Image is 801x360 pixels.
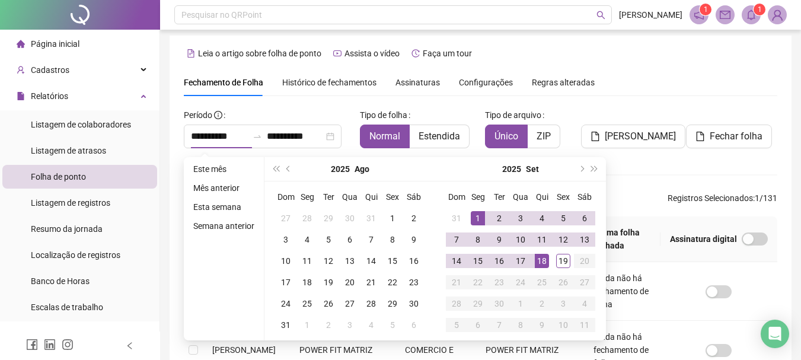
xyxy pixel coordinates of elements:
[318,208,339,229] td: 2025-07-29
[343,232,357,247] div: 6
[553,208,574,229] td: 2025-09-05
[510,208,531,229] td: 2025-09-03
[126,342,134,350] span: left
[253,132,262,141] span: to
[333,49,342,58] span: youtube
[279,318,293,332] div: 31
[492,275,506,289] div: 23
[275,250,296,272] td: 2025-08-10
[467,186,489,208] th: Seg
[318,229,339,250] td: 2025-08-05
[686,125,772,148] button: Fechar folha
[385,254,400,268] div: 15
[574,272,595,293] td: 2025-09-27
[537,130,551,142] span: ZIP
[279,211,293,225] div: 27
[489,250,510,272] td: 2025-09-16
[300,211,314,225] div: 28
[318,272,339,293] td: 2025-08-19
[360,208,382,229] td: 2025-07-31
[360,109,407,122] span: Tipo de folha
[720,9,730,20] span: mail
[31,39,79,49] span: Página inicial
[296,272,318,293] td: 2025-08-18
[459,78,513,87] span: Configurações
[423,49,472,58] span: Faça um tour
[279,254,293,268] div: 10
[296,186,318,208] th: Seg
[531,272,553,293] td: 2025-09-25
[339,314,360,336] td: 2025-09-03
[531,250,553,272] td: 2025-09-18
[510,186,531,208] th: Qua
[710,129,762,144] span: Fechar folha
[282,157,295,181] button: prev-year
[449,297,464,311] div: 28
[467,314,489,336] td: 2025-10-06
[31,250,120,260] span: Localização de registros
[695,132,705,141] span: file
[668,192,777,211] span: : 1 / 131
[407,254,421,268] div: 16
[489,293,510,314] td: 2025-09-30
[471,254,485,268] div: 15
[449,275,464,289] div: 21
[31,172,86,181] span: Folha de ponto
[574,250,595,272] td: 2025-09-20
[279,297,293,311] div: 24
[446,208,467,229] td: 2025-08-31
[189,181,259,195] li: Mês anterior
[282,78,376,87] span: Histórico de fechamentos
[31,224,103,234] span: Resumo da jornada
[577,275,592,289] div: 27
[189,219,259,233] li: Semana anterior
[275,272,296,293] td: 2025-08-17
[395,78,440,87] span: Assinaturas
[344,49,400,58] span: Assista o vídeo
[184,78,263,87] span: Fechamento de Folha
[485,109,541,122] span: Tipo de arquivo
[382,272,403,293] td: 2025-08-22
[605,129,676,144] span: [PERSON_NAME]
[279,275,293,289] div: 17
[407,211,421,225] div: 2
[596,11,605,20] span: search
[407,232,421,247] div: 9
[467,229,489,250] td: 2025-09-08
[26,339,38,351] span: facebook
[494,130,518,142] span: Único
[382,250,403,272] td: 2025-08-15
[574,186,595,208] th: Sáb
[577,318,592,332] div: 11
[360,314,382,336] td: 2025-09-04
[385,297,400,311] div: 29
[489,186,510,208] th: Ter
[275,314,296,336] td: 2025-08-31
[489,272,510,293] td: 2025-09-23
[446,272,467,293] td: 2025-09-21
[449,254,464,268] div: 14
[331,157,350,181] button: year panel
[369,130,400,142] span: Normal
[296,208,318,229] td: 2025-07-28
[296,250,318,272] td: 2025-08-11
[502,157,521,181] button: year panel
[446,314,467,336] td: 2025-10-05
[535,254,549,268] div: 18
[364,254,378,268] div: 14
[467,272,489,293] td: 2025-09-22
[581,125,685,148] button: [PERSON_NAME]
[419,130,460,142] span: Estendida
[513,254,528,268] div: 17
[62,339,74,351] span: instagram
[17,66,25,74] span: user-add
[214,111,222,119] span: info-circle
[510,229,531,250] td: 2025-09-10
[364,211,378,225] div: 31
[318,314,339,336] td: 2025-09-02
[591,132,600,141] span: file
[492,297,506,311] div: 30
[704,5,708,14] span: 1
[489,229,510,250] td: 2025-09-09
[492,211,506,225] div: 2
